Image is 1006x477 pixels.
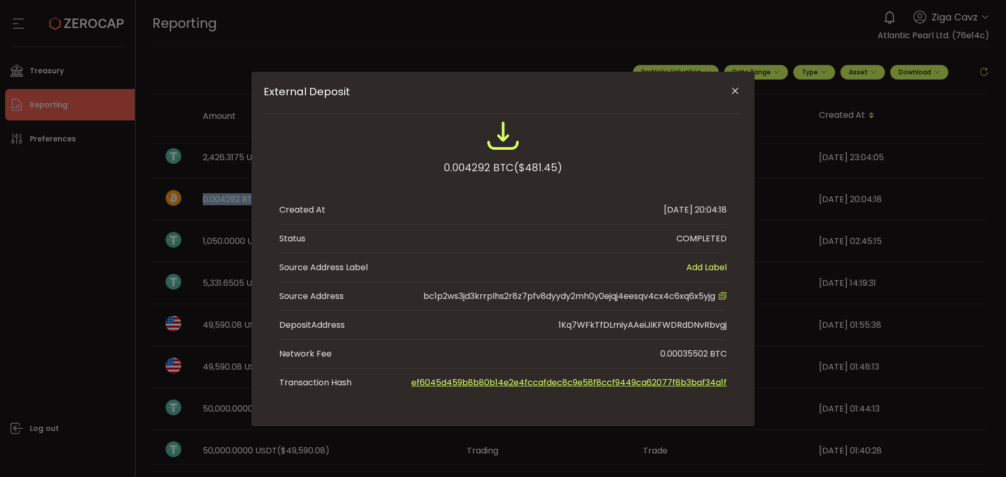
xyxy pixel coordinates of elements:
[279,261,368,274] span: Source Address Label
[279,204,325,216] div: Created At
[279,376,384,389] span: Transaction Hash
[664,204,727,216] div: [DATE] 20:04:18
[264,85,695,98] span: External Deposit
[686,261,727,274] span: Add Label
[251,72,754,426] div: External Deposit
[444,158,562,177] div: 0.004292 BTC
[279,290,344,303] div: Source Address
[726,82,744,101] button: Close
[423,290,715,302] span: bc1p2ws3jd3krrplhs2r8z7pfv8dyydy2mh0y0ejqj4eesqv4cx4c6xq6x5yjg
[514,158,562,177] span: ($481.45)
[559,319,727,331] div: 1Kq7WFkTfDLmiyAAeiJiKFWDRdDNvRbvgj
[279,348,332,360] div: Network Fee
[660,348,727,360] div: 0.00035502 BTC
[954,427,1006,477] iframe: Chat Widget
[411,376,727,389] a: ef6045d459b8b80b14e2e4fccafdec8c9e58f8ccf9449ca62077f8b3baf34a1f
[279,319,345,331] div: Address
[279,319,311,331] span: Deposit
[676,232,727,245] div: COMPLETED
[279,232,305,245] div: Status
